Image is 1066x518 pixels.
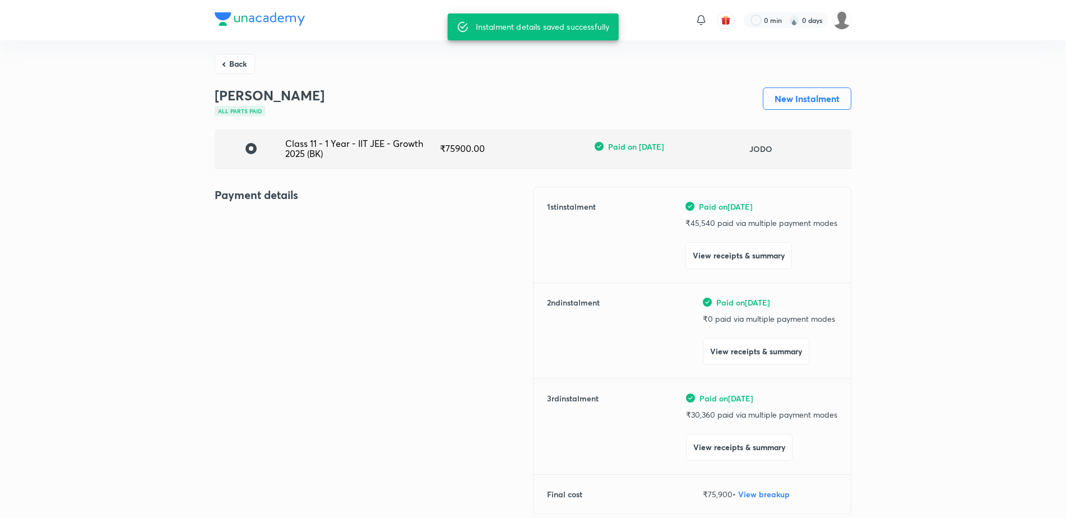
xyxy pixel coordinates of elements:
[685,217,837,229] p: ₹ 45,540 paid via multiple payment modes
[608,141,664,152] span: Paid on [DATE]
[215,12,305,29] a: Company Logo
[595,142,604,151] img: green-tick
[832,11,851,30] img: PRADEEP KADAM
[476,17,610,37] div: Instalment details saved successfully
[699,201,753,212] span: Paid on [DATE]
[215,54,255,74] button: Back
[686,434,792,461] button: View receipts & summary
[703,488,837,500] p: ₹ 75,900 •
[547,297,600,365] h6: 2 nd instalment
[717,11,735,29] button: avatar
[703,298,712,307] img: green-tick
[703,313,837,325] p: ₹ 0 paid via multiple payment modes
[738,489,790,499] span: View breakup
[215,12,305,26] img: Company Logo
[285,138,440,159] div: Class 11 - 1 Year - IIT JEE - Growth 2025 (BK)
[547,488,582,500] h6: Final cost
[749,143,772,155] h6: JODO
[686,394,695,403] img: green-tick
[547,201,596,269] h6: 1 st instalment
[703,338,809,365] button: View receipts & summary
[685,242,792,269] button: View receipts & summary
[685,202,694,211] img: green-tick
[215,87,325,104] h3: [PERSON_NAME]
[721,15,731,25] img: avatar
[716,297,770,308] span: Paid on [DATE]
[547,392,599,461] h6: 3 rd instalment
[686,409,837,420] p: ₹ 30,360 paid via multiple payment modes
[699,392,753,404] span: Paid on [DATE]
[440,144,595,154] div: ₹ 75900.00
[763,87,851,110] button: New Instalment
[215,106,265,116] div: All parts paid
[789,15,800,26] img: streak
[215,187,533,203] h4: Payment details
